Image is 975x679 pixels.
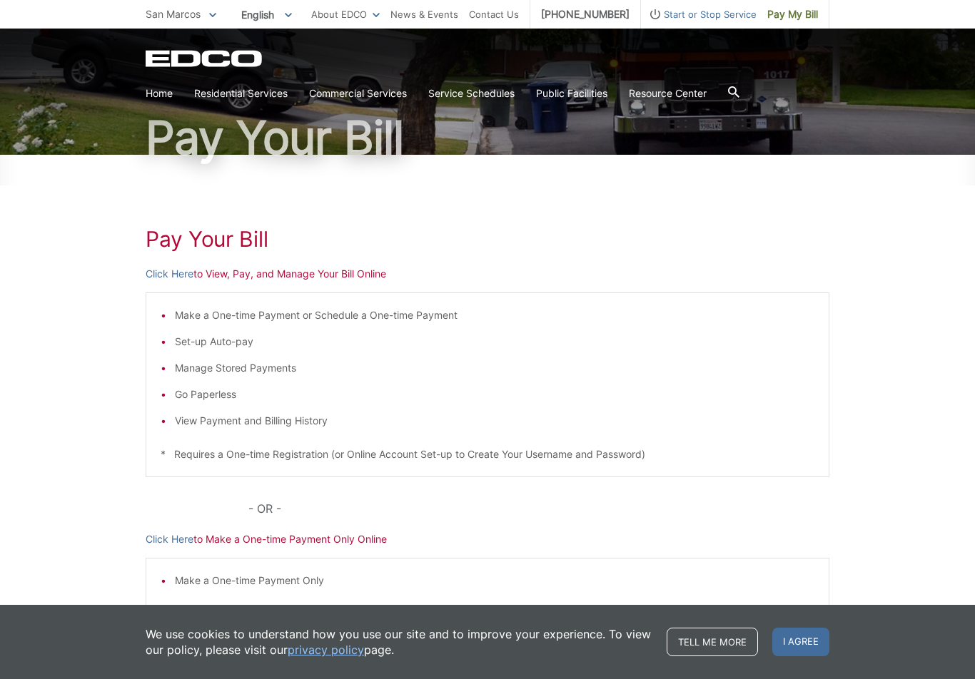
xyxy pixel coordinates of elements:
p: - OR - [248,499,829,519]
a: Contact Us [469,6,519,22]
h1: Pay Your Bill [146,226,829,252]
p: to View, Pay, and Manage Your Bill Online [146,266,829,282]
p: We use cookies to understand how you use our site and to improve your experience. To view our pol... [146,626,652,658]
span: Pay My Bill [767,6,818,22]
p: to Make a One-time Payment Only Online [146,531,829,547]
span: San Marcos [146,8,201,20]
a: Public Facilities [536,86,607,101]
li: Manage Stored Payments [175,360,814,376]
p: * Requires a One-time Registration (or Online Account Set-up to Create Your Username and Password) [161,446,814,462]
a: Click Here [146,531,193,547]
li: Make a One-time Payment or Schedule a One-time Payment [175,307,814,323]
li: Make a One-time Payment Only [175,573,814,588]
li: Go Paperless [175,387,814,402]
a: Commercial Services [309,86,407,101]
a: Residential Services [194,86,288,101]
a: Click Here [146,266,193,282]
a: Service Schedules [428,86,515,101]
li: Set-up Auto-pay [175,334,814,349]
a: Home [146,86,173,101]
a: Tell me more [667,628,758,656]
a: Resource Center [629,86,707,101]
a: News & Events [390,6,458,22]
a: EDCD logo. Return to the homepage. [146,50,264,67]
span: I agree [772,628,829,656]
a: About EDCO [311,6,380,22]
a: privacy policy [288,642,364,658]
span: English [231,3,303,26]
li: View Payment and Billing History [175,413,814,429]
h1: Pay Your Bill [146,115,829,160]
